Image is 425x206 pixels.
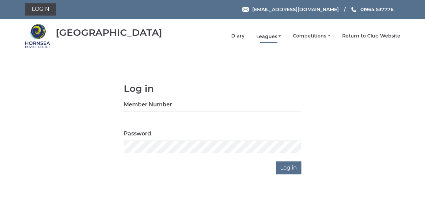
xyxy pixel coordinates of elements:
[242,6,338,13] a: Email [EMAIL_ADDRESS][DOMAIN_NAME]
[256,33,281,40] a: Leagues
[276,161,301,174] input: Log in
[360,6,393,12] span: 01964 537776
[350,6,393,13] a: Phone us 01964 537776
[231,33,244,39] a: Diary
[242,7,249,12] img: Email
[342,33,400,39] a: Return to Club Website
[351,7,356,12] img: Phone us
[124,101,172,109] label: Member Number
[25,3,56,16] a: Login
[56,27,162,38] div: [GEOGRAPHIC_DATA]
[124,130,151,138] label: Password
[25,23,50,49] img: Hornsea Bowls Centre
[124,83,301,94] h1: Log in
[252,6,338,12] span: [EMAIL_ADDRESS][DOMAIN_NAME]
[293,33,330,39] a: Competitions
